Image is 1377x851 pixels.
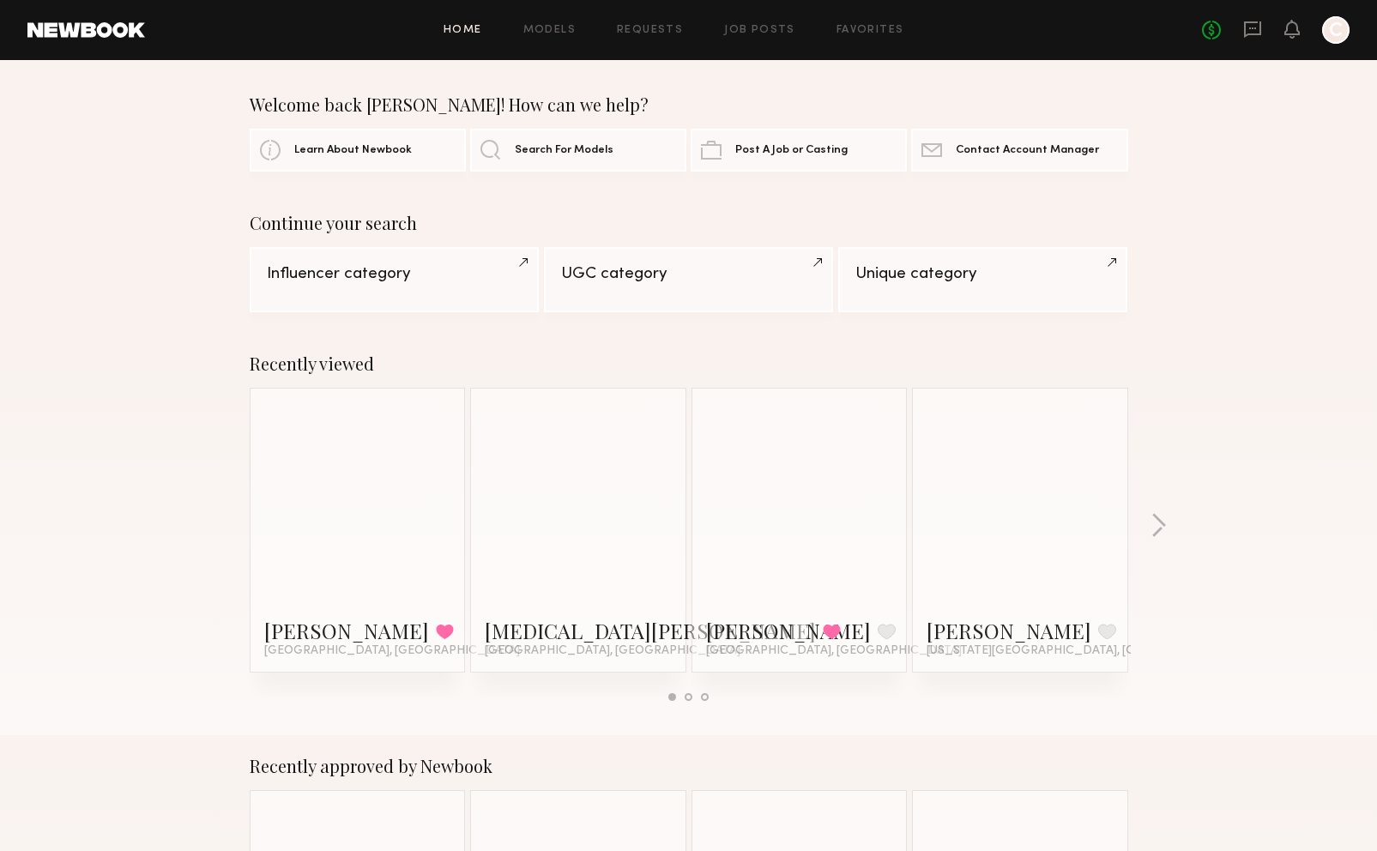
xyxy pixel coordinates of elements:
a: Influencer category [250,247,539,312]
div: Recently viewed [250,353,1128,374]
a: Models [523,25,576,36]
a: Job Posts [724,25,795,36]
a: Learn About Newbook [250,129,466,172]
span: [GEOGRAPHIC_DATA], [GEOGRAPHIC_DATA] [485,644,740,658]
a: Home [444,25,482,36]
a: [PERSON_NAME] [264,617,429,644]
span: [GEOGRAPHIC_DATA], [GEOGRAPHIC_DATA] [706,644,962,658]
a: Contact Account Manager [911,129,1127,172]
div: Welcome back [PERSON_NAME]! How can we help? [250,94,1128,115]
a: [MEDICAL_DATA][PERSON_NAME] [485,617,816,644]
span: Contact Account Manager [956,145,1099,156]
span: [GEOGRAPHIC_DATA], [GEOGRAPHIC_DATA] [264,644,520,658]
a: Requests [617,25,683,36]
a: [PERSON_NAME] [706,617,871,644]
a: UGC category [544,247,833,312]
div: Continue your search [250,213,1128,233]
a: C [1322,16,1350,44]
span: Post A Job or Casting [735,145,848,156]
span: Search For Models [515,145,613,156]
div: Influencer category [267,266,522,282]
span: [US_STATE][GEOGRAPHIC_DATA], [GEOGRAPHIC_DATA] [927,644,1247,658]
div: Unique category [855,266,1110,282]
a: Search For Models [470,129,686,172]
a: Post A Job or Casting [691,129,907,172]
div: Recently approved by Newbook [250,756,1128,776]
a: [PERSON_NAME] [927,617,1091,644]
a: Unique category [838,247,1127,312]
a: Favorites [836,25,904,36]
div: UGC category [561,266,816,282]
span: Learn About Newbook [294,145,412,156]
